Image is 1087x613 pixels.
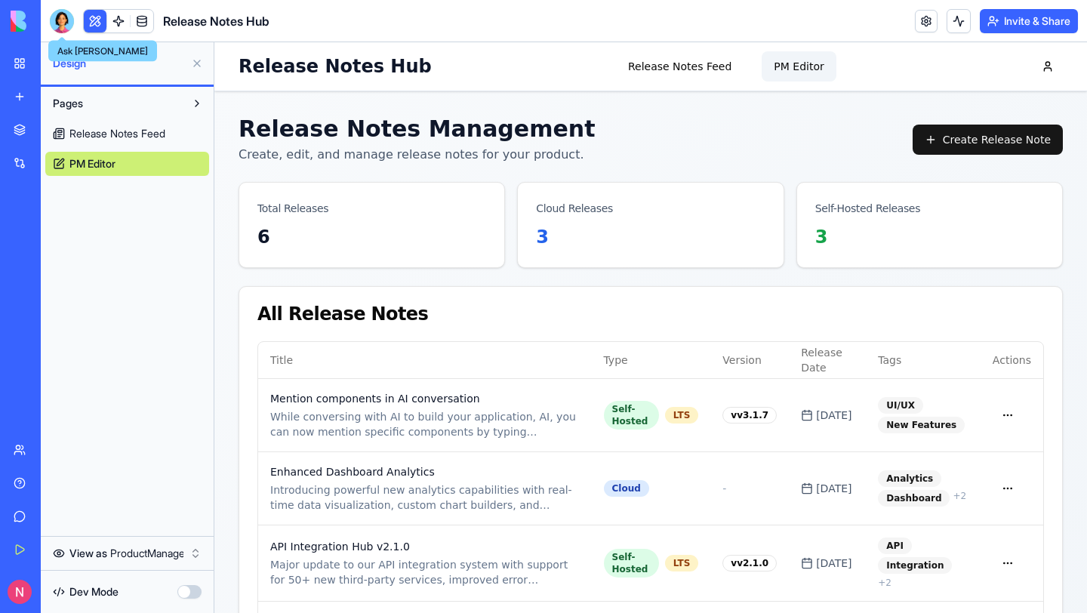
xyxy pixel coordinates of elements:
[56,497,365,512] div: API Integration Hub v2.1.0
[496,300,574,336] th: Version
[390,438,435,454] div: Cloud
[664,448,735,464] div: Dashboard
[377,300,497,336] th: Type
[451,365,485,381] div: LTS
[43,263,830,281] div: All Release Notes
[664,374,750,391] div: New Features
[56,515,365,545] div: Major update to our API integration system with support for 50+ new third-party services, improve...
[664,428,727,445] div: Analytics
[508,513,562,529] div: v v2.1.0
[587,513,639,528] div: [DATE]
[574,300,651,336] th: Release Date
[322,183,550,207] div: 3
[664,515,737,531] div: Integration
[11,11,104,32] img: logo
[48,41,157,62] div: Ask [PERSON_NAME]
[45,152,209,176] a: PM Editor
[24,12,217,36] h1: Release Notes Hub
[163,12,269,30] span: Release Notes Hub
[980,9,1078,33] button: Invite & Share
[601,159,830,174] div: Self-Hosted Releases
[766,300,829,336] th: Actions
[664,355,709,371] div: UI/UX
[56,367,365,397] div: While conversing with AI to build your application, AI, you can now mention specific components b...
[508,440,512,452] span: -
[45,122,209,146] a: Release Notes Feed
[53,96,83,111] span: Pages
[56,349,365,364] div: Mention components in AI conversation
[69,126,165,141] span: Release Notes Feed
[8,580,32,604] img: ACg8ocLcociyy9znLq--h6yEi2cYg3E6pP5UTMLYLOfNa3QwLQ1bTA=s96-c
[56,440,365,470] div: Introducing powerful new analytics capabilities with real-time data visualization, custom chart b...
[601,183,830,207] div: 3
[69,584,119,599] span: Dev Mode
[664,534,677,547] span: + 2
[43,159,272,174] div: Total Releases
[322,159,550,174] div: Cloud Releases
[547,9,621,39] button: PM Editor
[390,359,445,387] div: Self-Hosted
[69,546,104,561] span: View as
[24,73,381,100] h1: Release Notes Management
[45,91,185,116] button: Pages
[587,439,639,454] div: [DATE]
[24,103,381,122] p: Create, edit, and manage release notes for your product.
[651,300,766,336] th: Tags
[738,448,752,464] span: + 2
[56,422,365,437] div: Enhanced Dashboard Analytics
[451,513,485,529] div: LTS
[53,56,185,71] span: Design
[44,300,377,336] th: Title
[43,183,272,207] div: 6
[508,365,562,381] div: v v3.1.7
[698,82,848,112] button: Create Release Note
[390,507,445,535] div: Self-Hosted
[402,9,529,39] button: Release Notes Feed
[587,365,639,380] div: [DATE]
[69,156,115,171] span: PM Editor
[664,495,697,512] div: API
